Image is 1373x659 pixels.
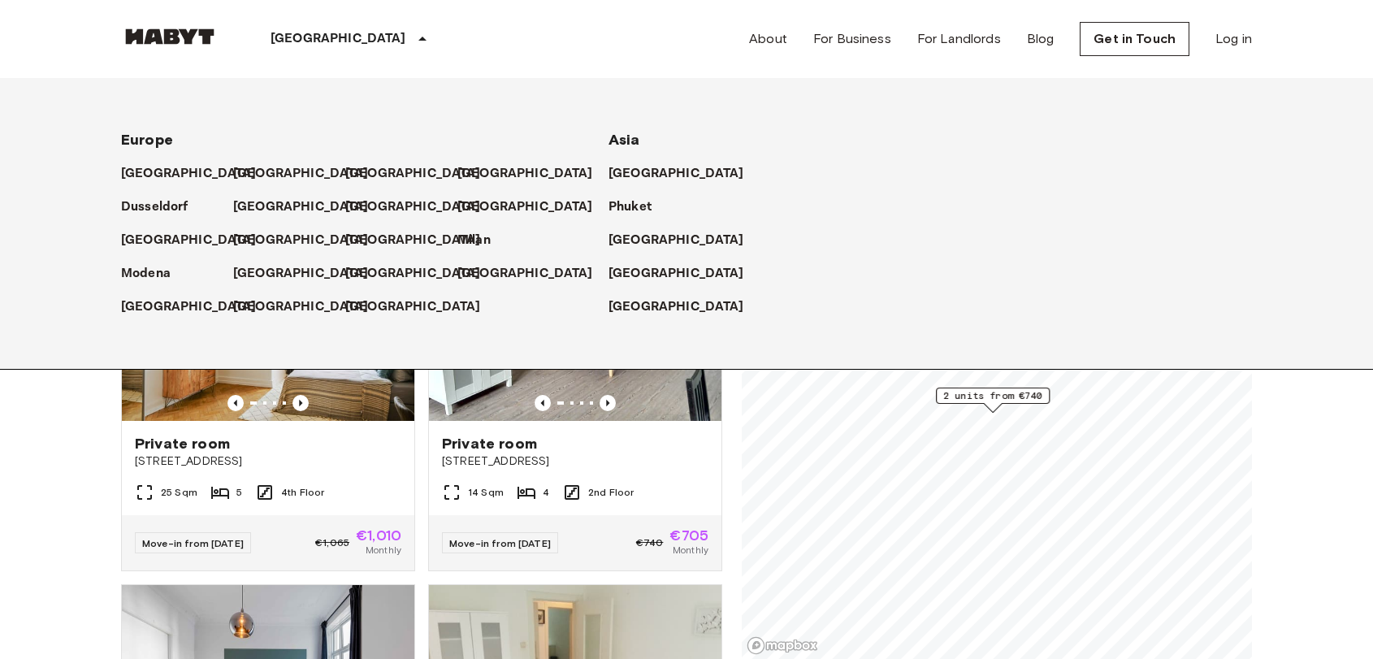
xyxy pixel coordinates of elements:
[121,197,188,217] p: Dusseldorf
[345,297,497,317] a: [GEOGRAPHIC_DATA]
[345,264,481,284] p: [GEOGRAPHIC_DATA]
[135,434,230,453] span: Private room
[345,164,497,184] a: [GEOGRAPHIC_DATA]
[233,264,385,284] a: [GEOGRAPHIC_DATA]
[161,485,197,500] span: 25 Sqm
[543,485,549,500] span: 4
[233,297,369,317] p: [GEOGRAPHIC_DATA]
[1027,29,1055,49] a: Blog
[457,264,609,284] a: [GEOGRAPHIC_DATA]
[457,264,593,284] p: [GEOGRAPHIC_DATA]
[442,453,708,470] span: [STREET_ADDRESS]
[609,131,640,149] span: Asia
[609,197,668,217] a: Phuket
[121,297,257,317] p: [GEOGRAPHIC_DATA]
[669,528,708,543] span: €705
[233,197,369,217] p: [GEOGRAPHIC_DATA]
[609,164,744,184] p: [GEOGRAPHIC_DATA]
[457,231,507,250] a: Milan
[673,543,708,557] span: Monthly
[366,543,401,557] span: Monthly
[609,231,744,250] p: [GEOGRAPHIC_DATA]
[749,29,787,49] a: About
[468,485,504,500] span: 14 Sqm
[121,231,257,250] p: [GEOGRAPHIC_DATA]
[121,264,171,284] p: Modena
[121,131,173,149] span: Europe
[345,197,481,217] p: [GEOGRAPHIC_DATA]
[345,297,481,317] p: [GEOGRAPHIC_DATA]
[121,264,187,284] a: Modena
[600,395,616,411] button: Previous image
[121,231,273,250] a: [GEOGRAPHIC_DATA]
[345,197,497,217] a: [GEOGRAPHIC_DATA]
[281,485,324,500] span: 4th Floor
[917,29,1001,49] a: For Landlords
[609,297,744,317] p: [GEOGRAPHIC_DATA]
[233,164,385,184] a: [GEOGRAPHIC_DATA]
[943,388,1042,403] span: 2 units from €740
[609,264,744,284] p: [GEOGRAPHIC_DATA]
[121,225,415,571] a: Marketing picture of unit DE-03-001-002-01HFPrevious imagePrevious imagePrivate room[STREET_ADDRE...
[345,231,497,250] a: [GEOGRAPHIC_DATA]
[227,395,244,411] button: Previous image
[135,453,401,470] span: [STREET_ADDRESS]
[233,231,369,250] p: [GEOGRAPHIC_DATA]
[1080,22,1189,56] a: Get in Touch
[936,388,1050,413] div: Map marker
[233,297,385,317] a: [GEOGRAPHIC_DATA]
[457,197,593,217] p: [GEOGRAPHIC_DATA]
[609,264,760,284] a: [GEOGRAPHIC_DATA]
[609,297,760,317] a: [GEOGRAPHIC_DATA]
[315,535,349,550] span: €1,065
[449,537,551,549] span: Move-in from [DATE]
[345,231,481,250] p: [GEOGRAPHIC_DATA]
[292,395,309,411] button: Previous image
[233,164,369,184] p: [GEOGRAPHIC_DATA]
[428,225,722,571] a: Marketing picture of unit DE-03-015-02MPrevious imagePrevious imagePrivate room[STREET_ADDRESS]14...
[233,264,369,284] p: [GEOGRAPHIC_DATA]
[457,164,593,184] p: [GEOGRAPHIC_DATA]
[233,197,385,217] a: [GEOGRAPHIC_DATA]
[457,231,491,250] p: Milan
[588,485,634,500] span: 2nd Floor
[345,264,497,284] a: [GEOGRAPHIC_DATA]
[457,164,609,184] a: [GEOGRAPHIC_DATA]
[271,29,406,49] p: [GEOGRAPHIC_DATA]
[813,29,891,49] a: For Business
[356,528,401,543] span: €1,010
[609,197,652,217] p: Phuket
[121,28,219,45] img: Habyt
[1215,29,1252,49] a: Log in
[121,164,257,184] p: [GEOGRAPHIC_DATA]
[236,485,242,500] span: 5
[142,537,244,549] span: Move-in from [DATE]
[457,197,609,217] a: [GEOGRAPHIC_DATA]
[609,231,760,250] a: [GEOGRAPHIC_DATA]
[442,434,537,453] span: Private room
[636,535,664,550] span: €740
[121,297,273,317] a: [GEOGRAPHIC_DATA]
[747,636,818,655] a: Mapbox logo
[609,164,760,184] a: [GEOGRAPHIC_DATA]
[535,395,551,411] button: Previous image
[233,231,385,250] a: [GEOGRAPHIC_DATA]
[121,164,273,184] a: [GEOGRAPHIC_DATA]
[345,164,481,184] p: [GEOGRAPHIC_DATA]
[121,197,205,217] a: Dusseldorf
